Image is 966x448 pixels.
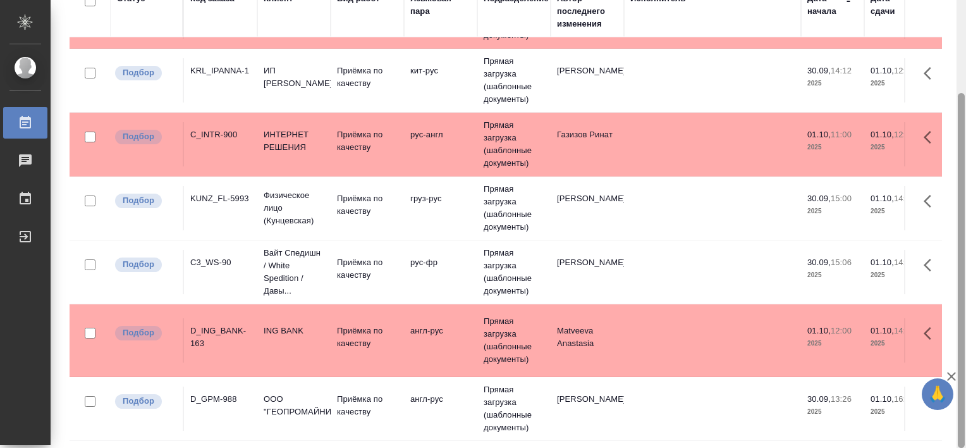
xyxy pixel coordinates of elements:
[404,186,477,230] td: груз-рус
[114,65,176,82] div: Можно подбирать исполнителей
[114,325,176,342] div: Можно подбирать исполнителей
[551,318,624,363] td: Matveeva Anastasia
[871,258,894,267] p: 01.10,
[337,65,398,90] p: Приёмка по качеству
[190,393,251,406] div: D_GPM-988
[916,387,946,417] button: Здесь прячутся важные кнопки
[871,66,894,75] p: 01.10,
[894,130,915,139] p: 12:00
[190,128,251,141] div: C_INTR-900
[927,381,948,408] span: 🙏
[807,394,831,404] p: 30.09,
[404,122,477,166] td: рус-англ
[123,395,154,408] p: Подбор
[264,189,324,227] p: Физическое лицо (Кунцевская)
[894,258,915,267] p: 14:00
[831,194,852,203] p: 15:00
[114,192,176,209] div: Можно подбирать исполнителей
[404,318,477,363] td: англ-рус
[807,130,831,139] p: 01.10,
[916,58,946,89] button: Здесь прячутся важные кнопки
[807,194,831,203] p: 30.09,
[337,192,398,218] p: Приёмка по качеству
[831,326,852,335] p: 12:00
[894,194,915,203] p: 14:00
[123,66,154,79] p: Подбор
[337,325,398,350] p: Приёмка по качеству
[871,205,921,218] p: 2025
[337,128,398,154] p: Приёмка по качеству
[404,250,477,294] td: рус-фр
[871,406,921,418] p: 2025
[831,258,852,267] p: 15:06
[916,186,946,216] button: Здесь прячутся важные кнопки
[807,337,858,350] p: 2025
[807,406,858,418] p: 2025
[114,256,176,273] div: Можно подбирать исполнителей
[871,194,894,203] p: 01.10,
[190,256,251,269] div: C3_WS-90
[807,269,858,282] p: 2025
[831,66,852,75] p: 14:12
[123,258,154,271] p: Подбор
[551,387,624,431] td: [PERSON_NAME]
[916,318,946,349] button: Здесь прячутся важные кнопки
[264,325,324,337] p: ING BANK
[551,186,624,230] td: [PERSON_NAME]
[477,309,551,372] td: Прямая загрузка (шаблонные документы)
[404,387,477,431] td: англ-рус
[190,192,251,205] div: KUNZ_FL-5993
[404,58,477,103] td: кит-рус
[807,258,831,267] p: 30.09,
[477,113,551,176] td: Прямая загрузка (шаблонные документы)
[264,393,324,418] p: ООО "ГЕОПРОМАЙНИНГ"
[871,77,921,90] p: 2025
[871,130,894,139] p: 01.10,
[551,58,624,103] td: [PERSON_NAME]
[807,77,858,90] p: 2025
[871,141,921,154] p: 2025
[916,122,946,152] button: Здесь прячутся важные кнопки
[551,122,624,166] td: Газизов Ринат
[894,66,915,75] p: 12:00
[123,327,154,339] p: Подбор
[477,177,551,240] td: Прямая загрузка (шаблонные документы)
[894,326,915,335] p: 14:00
[123,194,154,207] p: Подбор
[337,256,398,282] p: Приёмка по качеству
[264,247,324,297] p: Вайт Спедишн / White Spedition / Давы...
[114,393,176,410] div: Можно подбирать исполнителей
[831,130,852,139] p: 11:00
[477,49,551,112] td: Прямая загрузка (шаблонные документы)
[807,326,831,335] p: 01.10,
[337,393,398,418] p: Приёмка по качеству
[916,250,946,280] button: Здесь прячутся важные кнопки
[922,378,953,410] button: 🙏
[477,240,551,304] td: Прямая загрузка (шаблонные документы)
[190,325,251,350] div: D_ING_BANK-163
[114,128,176,146] div: Можно подбирать исполнителей
[894,394,915,404] p: 16:00
[123,130,154,143] p: Подбор
[807,66,831,75] p: 30.09,
[871,337,921,350] p: 2025
[871,326,894,335] p: 01.10,
[477,377,551,440] td: Прямая загрузка (шаблонные документы)
[551,250,624,294] td: [PERSON_NAME]
[190,65,251,77] div: KRL_IPANNA-1
[264,128,324,154] p: ИНТЕРНЕТ РЕШЕНИЯ
[264,65,324,90] p: ИП [PERSON_NAME]
[831,394,852,404] p: 13:26
[871,269,921,282] p: 2025
[807,141,858,154] p: 2025
[871,394,894,404] p: 01.10,
[807,205,858,218] p: 2025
